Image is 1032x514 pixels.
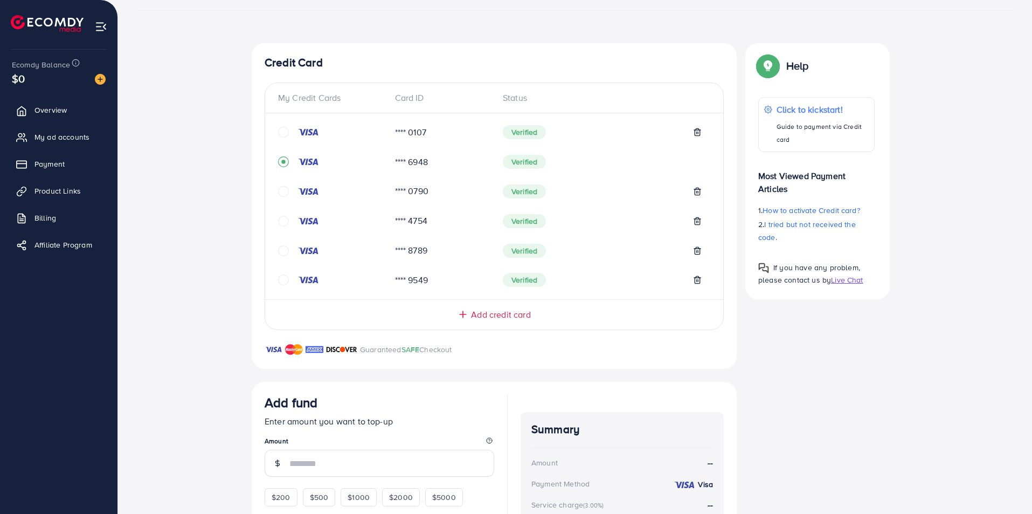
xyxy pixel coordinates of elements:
[265,56,724,70] h4: Credit Card
[708,457,713,469] strong: --
[278,245,289,256] svg: circle
[8,153,109,175] a: Payment
[8,126,109,148] a: My ad accounts
[360,343,452,356] p: Guaranteed Checkout
[758,262,860,285] span: If you have any problem, please contact us by
[831,275,863,285] span: Live Chat
[432,492,456,503] span: $5000
[531,478,590,489] div: Payment Method
[348,492,370,503] span: $1000
[297,157,319,166] img: credit
[503,155,546,169] span: Verified
[95,20,107,33] img: menu
[278,127,289,138] svg: circle
[34,105,67,115] span: Overview
[326,343,357,356] img: brand
[34,239,92,250] span: Affiliate Program
[310,492,329,503] span: $500
[278,156,289,167] svg: record circle
[297,276,319,284] img: credit
[306,343,323,356] img: brand
[531,423,713,436] h4: Summary
[12,59,70,70] span: Ecomdy Balance
[278,216,289,227] svg: circle
[389,492,413,503] span: $2000
[297,128,319,136] img: credit
[278,92,386,104] div: My Credit Cards
[503,244,546,258] span: Verified
[272,492,290,503] span: $200
[297,217,319,225] img: credit
[265,436,494,450] legend: Amount
[698,479,713,490] strong: Visa
[503,273,546,287] span: Verified
[265,343,282,356] img: brand
[531,499,607,510] div: Service charge
[758,161,875,195] p: Most Viewed Payment Articles
[34,132,89,142] span: My ad accounts
[297,246,319,255] img: credit
[34,159,65,169] span: Payment
[758,204,875,217] p: 1.
[8,180,109,202] a: Product Links
[758,56,778,76] img: Popup guide
[265,415,494,428] p: Enter amount you want to top-up
[8,207,109,229] a: Billing
[11,15,84,32] img: logo
[986,465,1024,506] iframe: Chat
[494,92,710,104] div: Status
[12,71,25,86] span: $0
[8,99,109,121] a: Overview
[777,103,869,116] p: Click to kickstart!
[708,499,713,511] strong: --
[34,186,81,196] span: Product Links
[758,219,856,243] span: I tried but not received the code.
[777,120,869,146] p: Guide to payment via Credit card
[265,395,317,410] h3: Add fund
[503,214,546,228] span: Verified
[503,125,546,139] span: Verified
[34,213,56,223] span: Billing
[401,344,420,355] span: SAFE
[8,234,109,256] a: Affiliate Program
[471,309,530,321] span: Add credit card
[95,74,106,85] img: image
[285,343,303,356] img: brand
[278,275,289,285] svg: circle
[386,92,495,104] div: Card ID
[758,263,769,273] img: Popup guide
[503,184,546,198] span: Verified
[786,59,809,72] p: Help
[297,187,319,196] img: credit
[278,186,289,197] svg: circle
[674,481,695,489] img: credit
[531,457,558,468] div: Amount
[583,501,604,510] small: (3.00%)
[758,218,875,244] p: 2.
[763,205,860,216] span: How to activate Credit card?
